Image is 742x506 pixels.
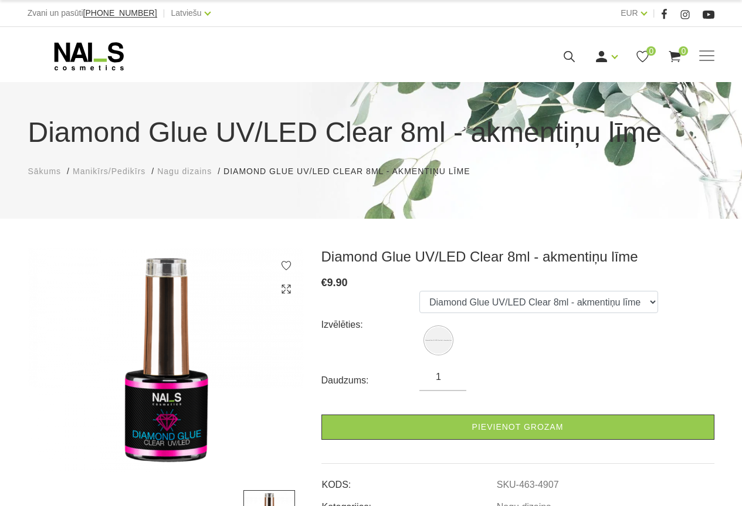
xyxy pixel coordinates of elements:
[425,327,452,354] img: Diamond Glue UV/LED Clear 8ml - akmentiņu līme
[73,167,145,176] span: Manikīrs/Pedikīrs
[83,8,157,18] span: [PHONE_NUMBER]
[679,46,688,56] span: 0
[321,277,327,288] span: €
[157,167,212,176] span: Nagu dizains
[321,371,420,390] div: Daudzums:
[321,415,714,440] a: Pievienot grozam
[157,165,212,178] a: Nagu dizains
[223,165,482,178] li: Diamond Glue UV/LED Clear 8ml - akmentiņu līme
[163,6,165,21] span: |
[668,49,682,64] a: 0
[621,6,638,20] a: EUR
[635,49,650,64] a: 0
[28,165,62,178] a: Sākums
[321,470,496,492] td: KODS:
[28,111,714,154] h1: Diamond Glue UV/LED Clear 8ml - akmentiņu līme
[321,248,714,266] h3: Diamond Glue UV/LED Clear 8ml - akmentiņu līme
[73,165,145,178] a: Manikīrs/Pedikīrs
[321,315,420,334] div: Izvēlēties:
[28,6,157,21] div: Zvani un pasūti
[28,248,304,473] img: ...
[653,6,655,21] span: |
[327,277,348,288] span: 9.90
[497,480,559,490] a: SKU-463-4907
[28,167,62,176] span: Sākums
[83,9,157,18] a: [PHONE_NUMBER]
[171,6,202,20] a: Latviešu
[646,46,656,56] span: 0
